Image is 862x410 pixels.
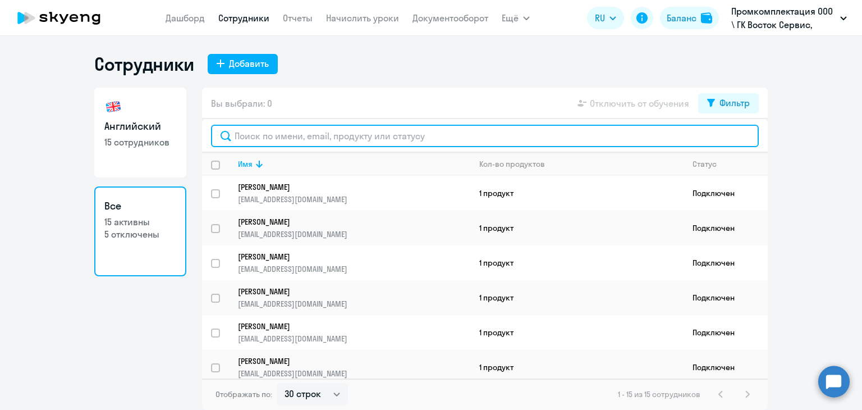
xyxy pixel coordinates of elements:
div: Имя [238,159,470,169]
td: Подключен [684,245,768,280]
td: 1 продукт [470,176,684,211]
a: [PERSON_NAME][EMAIL_ADDRESS][DOMAIN_NAME] [238,217,470,239]
p: [PERSON_NAME] [238,252,455,262]
a: Сотрудники [218,12,269,24]
button: Ещё [502,7,530,29]
td: Подключен [684,176,768,211]
div: Фильтр [719,96,750,110]
td: 1 продукт [470,245,684,280]
button: Добавить [208,54,278,74]
a: [PERSON_NAME][EMAIL_ADDRESS][DOMAIN_NAME] [238,286,470,309]
span: Вы выбрали: 0 [211,97,272,110]
button: Фильтр [698,93,759,113]
div: Баланс [667,11,696,25]
p: 15 активны [104,216,176,228]
p: [EMAIL_ADDRESS][DOMAIN_NAME] [238,194,470,204]
div: Кол-во продуктов [479,159,545,169]
p: [EMAIL_ADDRESS][DOMAIN_NAME] [238,264,470,274]
p: [EMAIL_ADDRESS][DOMAIN_NAME] [238,368,470,379]
div: Статус [693,159,717,169]
h1: Сотрудники [94,53,194,75]
div: Кол-во продуктов [479,159,683,169]
h3: Английский [104,119,176,134]
button: Балансbalance [660,7,719,29]
div: Имя [238,159,253,169]
p: [PERSON_NAME] [238,286,455,297]
span: RU [595,11,605,25]
div: Добавить [229,57,269,70]
td: 1 продукт [470,315,684,350]
p: Промкомплектация ООО \ ГК Восток Сервис, ВОСТОК-СЕРВИС-СПЕЦКОМПЛЕКТ, АО [731,4,836,31]
td: 1 продукт [470,350,684,385]
td: Подключен [684,315,768,350]
button: Промкомплектация ООО \ ГК Восток Сервис, ВОСТОК-СЕРВИС-СПЕЦКОМПЛЕКТ, АО [726,4,852,31]
a: Все15 активны5 отключены [94,186,186,276]
p: [PERSON_NAME] [238,356,455,366]
p: [EMAIL_ADDRESS][DOMAIN_NAME] [238,229,470,239]
p: [EMAIL_ADDRESS][DOMAIN_NAME] [238,299,470,309]
a: [PERSON_NAME][EMAIL_ADDRESS][DOMAIN_NAME] [238,252,470,274]
td: 1 продукт [470,280,684,315]
td: Подключен [684,211,768,245]
h3: Все [104,199,176,213]
a: [PERSON_NAME][EMAIL_ADDRESS][DOMAIN_NAME] [238,356,470,379]
a: Отчеты [283,12,313,24]
a: Документооборот [412,12,488,24]
td: Подключен [684,280,768,315]
img: english [104,98,122,116]
button: RU [587,7,624,29]
a: [PERSON_NAME][EMAIL_ADDRESS][DOMAIN_NAME] [238,182,470,204]
p: 5 отключены [104,228,176,240]
a: Дашборд [166,12,205,24]
a: Английский15 сотрудников [94,88,186,177]
a: Начислить уроки [326,12,399,24]
input: Поиск по имени, email, продукту или статусу [211,125,759,147]
p: [PERSON_NAME] [238,321,455,331]
td: Подключен [684,350,768,385]
span: Ещё [502,11,519,25]
td: 1 продукт [470,211,684,245]
p: 15 сотрудников [104,136,176,148]
div: Статус [693,159,767,169]
span: Отображать по: [215,389,272,399]
p: [EMAIL_ADDRESS][DOMAIN_NAME] [238,334,470,344]
p: [PERSON_NAME] [238,182,455,192]
span: 1 - 15 из 15 сотрудников [618,389,700,399]
p: [PERSON_NAME] [238,217,455,227]
a: [PERSON_NAME][EMAIL_ADDRESS][DOMAIN_NAME] [238,321,470,344]
img: balance [701,12,712,24]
